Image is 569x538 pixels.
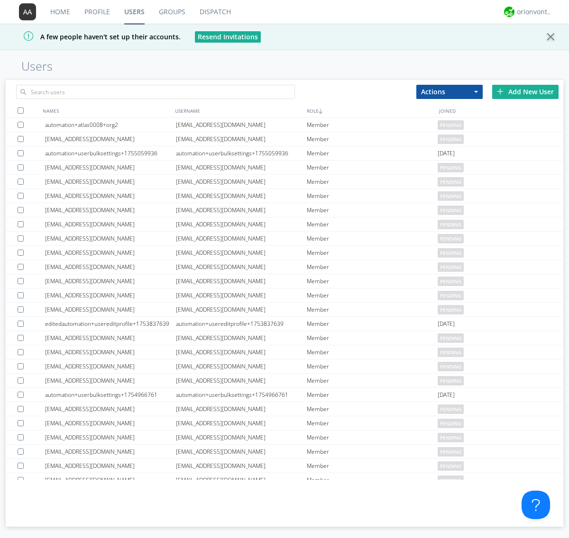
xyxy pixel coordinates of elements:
[6,118,563,132] a: automation+atlas0008+org2[EMAIL_ADDRESS][DOMAIN_NAME]Memberpending
[307,189,438,203] div: Member
[6,203,563,217] a: [EMAIL_ADDRESS][DOMAIN_NAME][EMAIL_ADDRESS][DOMAIN_NAME]Memberpending
[45,246,176,260] div: [EMAIL_ADDRESS][DOMAIN_NAME]
[6,274,563,288] a: [EMAIL_ADDRESS][DOMAIN_NAME][EMAIL_ADDRESS][DOMAIN_NAME]Memberpending
[307,402,438,416] div: Member
[45,132,176,146] div: [EMAIL_ADDRESS][DOMAIN_NAME]
[307,374,438,387] div: Member
[307,459,438,473] div: Member
[176,430,307,444] div: [EMAIL_ADDRESS][DOMAIN_NAME]
[438,206,464,215] span: pending
[438,388,455,402] span: [DATE]
[438,120,464,130] span: pending
[176,388,307,402] div: automation+userbulksettings+1754966761
[438,461,464,471] span: pending
[307,317,438,331] div: Member
[438,419,464,428] span: pending
[438,248,464,258] span: pending
[16,85,295,99] input: Search users
[6,402,563,416] a: [EMAIL_ADDRESS][DOMAIN_NAME][EMAIL_ADDRESS][DOMAIN_NAME]Memberpending
[438,234,464,243] span: pending
[45,459,176,473] div: [EMAIL_ADDRESS][DOMAIN_NAME]
[438,163,464,172] span: pending
[307,445,438,458] div: Member
[176,161,307,174] div: [EMAIL_ADDRESS][DOMAIN_NAME]
[438,404,464,414] span: pending
[438,475,464,485] span: pending
[45,203,176,217] div: [EMAIL_ADDRESS][DOMAIN_NAME]
[438,191,464,201] span: pending
[416,85,483,99] button: Actions
[176,274,307,288] div: [EMAIL_ADDRESS][DOMAIN_NAME]
[6,388,563,402] a: automation+userbulksettings+1754966761automation+userbulksettings+1754966761Member[DATE]
[438,447,464,457] span: pending
[176,459,307,473] div: [EMAIL_ADDRESS][DOMAIN_NAME]
[176,445,307,458] div: [EMAIL_ADDRESS][DOMAIN_NAME]
[45,146,176,160] div: automation+userbulksettings+1755059936
[176,374,307,387] div: [EMAIL_ADDRESS][DOMAIN_NAME]
[45,303,176,316] div: [EMAIL_ADDRESS][DOMAIN_NAME]
[438,376,464,386] span: pending
[7,32,181,41] span: A few people haven't set up their accounts.
[438,317,455,331] span: [DATE]
[176,288,307,302] div: [EMAIL_ADDRESS][DOMAIN_NAME]
[176,473,307,487] div: [EMAIL_ADDRESS][DOMAIN_NAME]
[307,161,438,174] div: Member
[307,288,438,302] div: Member
[6,359,563,374] a: [EMAIL_ADDRESS][DOMAIN_NAME][EMAIL_ADDRESS][DOMAIN_NAME]Memberpending
[45,359,176,373] div: [EMAIL_ADDRESS][DOMAIN_NAME]
[438,362,464,371] span: pending
[45,445,176,458] div: [EMAIL_ADDRESS][DOMAIN_NAME]
[6,232,563,246] a: [EMAIL_ADDRESS][DOMAIN_NAME][EMAIL_ADDRESS][DOMAIN_NAME]Memberpending
[45,288,176,302] div: [EMAIL_ADDRESS][DOMAIN_NAME]
[176,189,307,203] div: [EMAIL_ADDRESS][DOMAIN_NAME]
[438,146,455,161] span: [DATE]
[307,303,438,316] div: Member
[6,246,563,260] a: [EMAIL_ADDRESS][DOMAIN_NAME][EMAIL_ADDRESS][DOMAIN_NAME]Memberpending
[6,161,563,175] a: [EMAIL_ADDRESS][DOMAIN_NAME][EMAIL_ADDRESS][DOMAIN_NAME]Memberpending
[176,303,307,316] div: [EMAIL_ADDRESS][DOMAIN_NAME]
[438,134,464,144] span: pending
[45,161,176,174] div: [EMAIL_ADDRESS][DOMAIN_NAME]
[307,175,438,188] div: Member
[438,291,464,300] span: pending
[6,430,563,445] a: [EMAIL_ADDRESS][DOMAIN_NAME][EMAIL_ADDRESS][DOMAIN_NAME]Memberpending
[19,3,36,20] img: 373638.png
[307,260,438,274] div: Member
[307,359,438,373] div: Member
[438,277,464,286] span: pending
[6,303,563,317] a: [EMAIL_ADDRESS][DOMAIN_NAME][EMAIL_ADDRESS][DOMAIN_NAME]Memberpending
[176,317,307,331] div: automation+usereditprofile+1753837639
[307,146,438,160] div: Member
[6,288,563,303] a: [EMAIL_ADDRESS][DOMAIN_NAME][EMAIL_ADDRESS][DOMAIN_NAME]Memberpending
[6,345,563,359] a: [EMAIL_ADDRESS][DOMAIN_NAME][EMAIL_ADDRESS][DOMAIN_NAME]Memberpending
[6,374,563,388] a: [EMAIL_ADDRESS][DOMAIN_NAME][EMAIL_ADDRESS][DOMAIN_NAME]Memberpending
[307,345,438,359] div: Member
[438,262,464,272] span: pending
[195,31,261,43] button: Resend Invitations
[504,7,514,17] img: 29d36aed6fa347d5a1537e7736e6aa13
[497,88,504,95] img: plus.svg
[45,402,176,416] div: [EMAIL_ADDRESS][DOMAIN_NAME]
[176,132,307,146] div: [EMAIL_ADDRESS][DOMAIN_NAME]
[6,317,563,331] a: editedautomation+usereditprofile+1753837639automation+usereditprofile+1753837639Member[DATE]
[45,430,176,444] div: [EMAIL_ADDRESS][DOMAIN_NAME]
[304,104,437,117] div: ROLE
[522,491,550,519] iframe: Toggle Customer Support
[45,189,176,203] div: [EMAIL_ADDRESS][DOMAIN_NAME]
[6,331,563,345] a: [EMAIL_ADDRESS][DOMAIN_NAME][EMAIL_ADDRESS][DOMAIN_NAME]Memberpending
[6,217,563,232] a: [EMAIL_ADDRESS][DOMAIN_NAME][EMAIL_ADDRESS][DOMAIN_NAME]Memberpending
[307,416,438,430] div: Member
[6,260,563,274] a: [EMAIL_ADDRESS][DOMAIN_NAME][EMAIL_ADDRESS][DOMAIN_NAME]Memberpending
[307,232,438,245] div: Member
[6,146,563,161] a: automation+userbulksettings+1755059936automation+userbulksettings+1755059936Member[DATE]
[45,317,176,331] div: editedautomation+usereditprofile+1753837639
[438,177,464,187] span: pending
[307,274,438,288] div: Member
[176,217,307,231] div: [EMAIL_ADDRESS][DOMAIN_NAME]
[438,348,464,357] span: pending
[176,246,307,260] div: [EMAIL_ADDRESS][DOMAIN_NAME]
[517,7,552,17] div: orionvontas+atlas+automation+org2
[307,430,438,444] div: Member
[6,175,563,189] a: [EMAIL_ADDRESS][DOMAIN_NAME][EMAIL_ADDRESS][DOMAIN_NAME]Memberpending
[6,459,563,473] a: [EMAIL_ADDRESS][DOMAIN_NAME][EMAIL_ADDRESS][DOMAIN_NAME]Memberpending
